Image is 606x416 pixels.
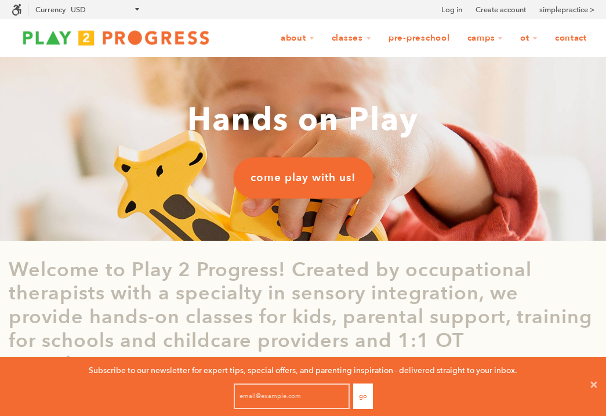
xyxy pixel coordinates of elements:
[234,384,350,409] input: email@example.com
[539,4,594,16] a: simplepractice >
[12,26,220,49] img: Play2Progress logo
[233,158,373,198] a: come play with us!
[35,5,66,14] label: Currency
[251,171,355,186] span: come play with us!
[460,27,511,49] a: Camps
[324,27,379,49] a: Classes
[547,27,594,49] a: Contact
[476,4,526,16] a: Create account
[89,364,517,377] p: Subscribe to our newsletter for expert tips, special offers, and parenting inspiration - delivere...
[381,27,458,49] a: Pre-Preschool
[273,27,322,49] a: About
[441,4,462,16] a: Log in
[9,258,597,377] p: Welcome to Play 2 Progress! Created by occupational therapists with a specialty in sensory integr...
[353,384,373,409] button: Go
[513,27,545,49] a: OT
